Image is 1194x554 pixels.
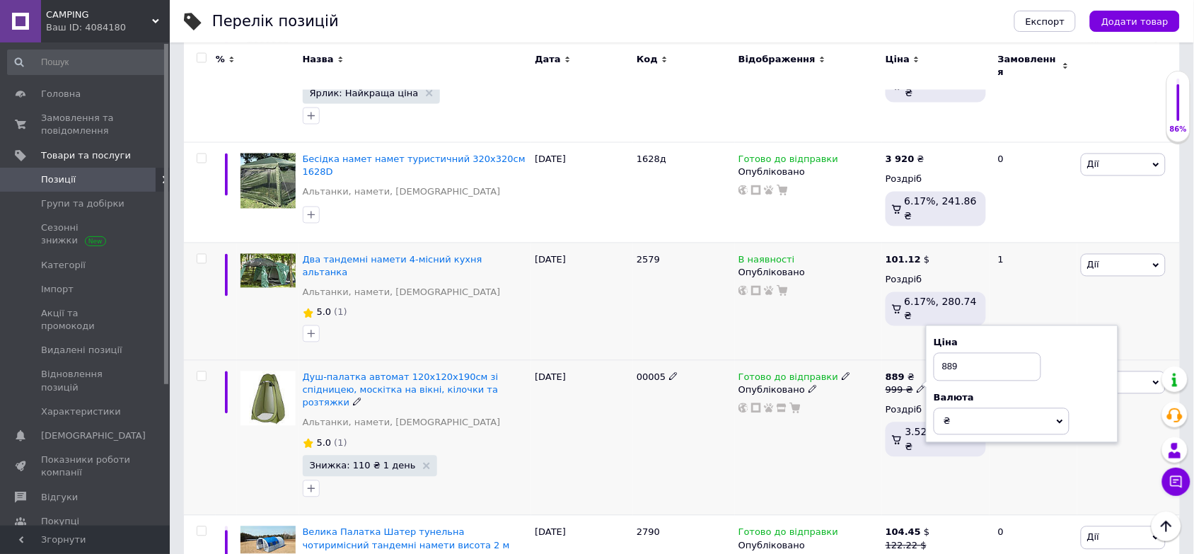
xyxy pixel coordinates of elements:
[41,259,86,272] span: Категорії
[1014,11,1077,32] button: Експорт
[998,53,1059,79] span: Замовлення
[990,142,1077,243] div: 0
[41,515,79,528] span: Покупці
[535,53,561,66] span: Дата
[934,337,1111,350] div: Ціна
[637,372,666,383] span: 00005
[886,255,921,265] b: 101.12
[41,454,131,479] span: Показники роботи компанії
[738,372,838,387] span: Готово до відправки
[41,149,131,162] span: Товари та послуги
[46,21,170,34] div: Ваш ID: 4084180
[738,267,879,279] div: Опубліковано
[738,255,795,270] span: В наявності
[303,53,334,66] span: Назва
[738,166,879,179] div: Опубліковано
[303,372,499,408] a: Душ-палатка автомат 120х120х190см зі спідницею, москітка на вікні, кілочки та розтяжки
[46,8,152,21] span: CAMPING
[738,540,879,553] div: Опубліковано
[240,154,296,209] img: Беседка палатка шатер с юбкой туристический 320x320см 1628D
[944,416,951,427] span: ₴
[41,221,131,247] span: Сезонні знижки
[637,53,658,66] span: Код
[334,438,347,449] span: (1)
[905,196,977,221] span: 6.17%, 241.86 ₴
[738,53,816,66] span: Відображення
[531,142,633,243] div: [DATE]
[905,296,977,322] span: 6.17%, 280.74 ₴
[886,173,986,186] div: Роздріб
[886,404,986,417] div: Роздріб
[303,527,510,550] a: Велика Палатка Шатер тунельна чотиримісний тандемні намети висота 2 м
[886,53,910,66] span: Ціна
[886,527,921,538] b: 104.45
[990,243,1077,360] div: 1
[934,392,1111,405] div: Валюта
[7,50,166,75] input: Пошук
[1087,159,1099,170] span: Дії
[41,491,78,504] span: Відгуки
[41,307,131,333] span: Акції та промокоди
[1087,532,1099,543] span: Дії
[1101,16,1169,27] span: Додати товар
[41,197,124,210] span: Групи та добірки
[637,255,660,265] span: 2579
[637,527,660,538] span: 2790
[240,254,296,288] img: Две тандемные палатки 4-х местная кухня беседка
[738,527,838,542] span: Готово до відправки
[310,461,416,471] span: Знижка: 110 ₴ 1 день
[317,438,332,449] span: 5.0
[531,360,633,516] div: [DATE]
[738,384,879,397] div: Опубліковано
[886,154,915,165] b: 3 920
[303,255,482,278] a: Два тандемні намети 4-місний кухня альтанка
[41,283,74,296] span: Імпорт
[41,429,146,442] span: [DEMOGRAPHIC_DATA]
[1152,512,1181,541] button: Наверх
[1162,468,1190,496] button: Чат з покупцем
[531,243,633,360] div: [DATE]
[303,287,501,299] a: Альтанки, намети, [DEMOGRAPHIC_DATA]
[310,88,419,98] span: Ярлик: Найкраща ціна
[886,274,986,287] div: Роздріб
[240,526,296,554] img: Палатка Шатер тунельная четырёхместная тандемные палатки высота 2м
[240,371,296,427] img: Душ-палатка автомат 120х120х190см зі спідницею, москітка на вікні, кілочки та розтяжки
[886,154,925,166] div: ₴
[886,254,930,267] div: $
[41,173,76,186] span: Позиції
[303,154,526,178] a: Бесідка намет намет туристичний 320x320см 1628D
[41,112,131,137] span: Замовлення та повідомлення
[317,307,332,318] span: 5.0
[905,73,971,98] span: 6.1%, 204.29 ₴
[334,307,347,318] span: (1)
[886,384,926,397] div: 999 ₴
[1090,11,1180,32] button: Додати товар
[886,371,926,384] div: ₴
[41,368,131,393] span: Відновлення позицій
[738,154,838,169] span: Готово до відправки
[886,526,930,539] div: $
[886,540,930,553] div: 122.22 $
[41,344,122,357] span: Видалені позиції
[303,417,501,429] a: Альтанки, намети, [DEMOGRAPHIC_DATA]
[212,14,339,29] div: Перелік позицій
[886,372,905,383] b: 889
[41,405,121,418] span: Характеристики
[637,154,666,165] span: 1628д
[303,186,501,199] a: Альтанки, намети, [DEMOGRAPHIC_DATA]
[41,88,81,100] span: Головна
[216,53,225,66] span: %
[1026,16,1065,27] span: Експорт
[1087,260,1099,270] span: Дії
[905,427,971,452] span: 3.52%, 31.29 ₴
[1167,125,1190,134] div: 86%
